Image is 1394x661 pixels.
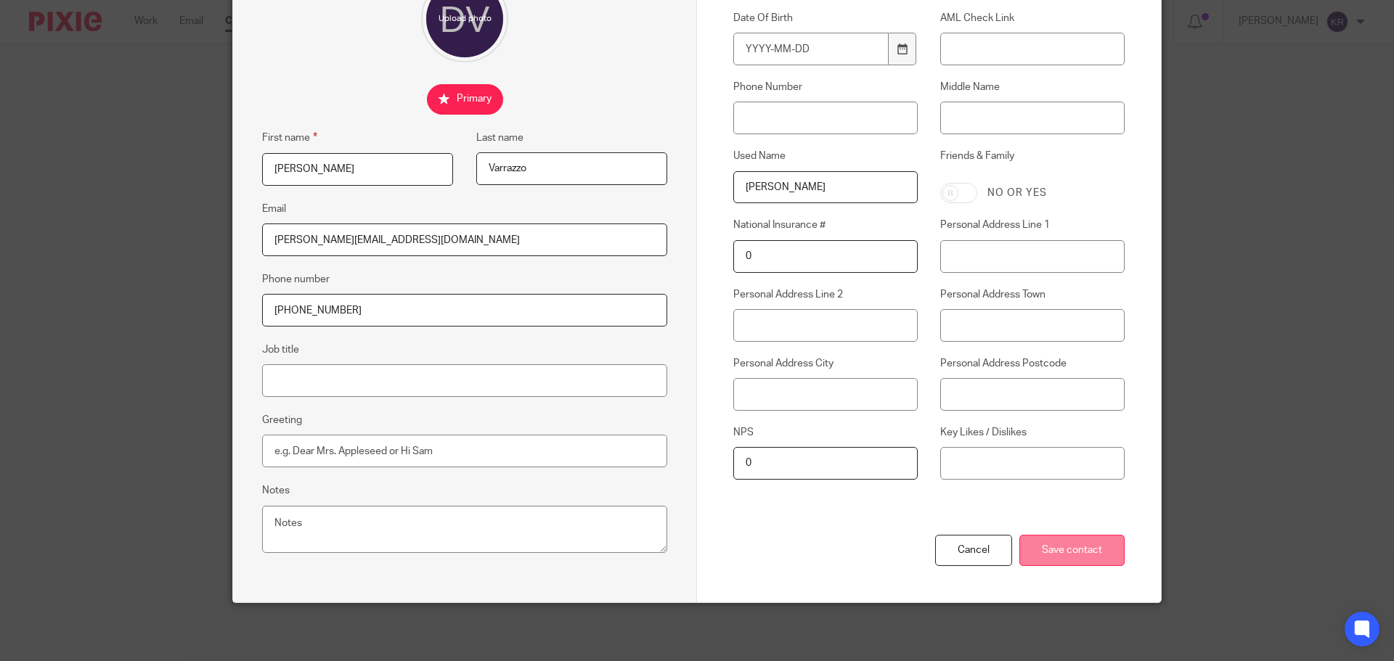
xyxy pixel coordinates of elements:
label: Personal Address Town [940,287,1125,302]
label: Last name [476,131,523,145]
label: First name [262,129,317,146]
label: Personal Address City [733,356,918,371]
label: Greeting [262,413,302,427]
label: Friends & Family [940,149,1125,172]
input: YYYY-MM-DD [733,33,889,65]
label: Personal Address Postcode [940,356,1125,371]
label: Email [262,202,286,216]
label: Middle Name [940,80,1125,94]
label: NPS [733,425,918,440]
label: No or yes [987,186,1047,200]
label: AML Check Link [940,11,1125,25]
label: Job title [262,342,299,357]
label: Phone Number [733,80,918,94]
label: Used Name [733,149,918,163]
label: Personal Address Line 1 [940,218,1125,232]
label: Personal Address Line 2 [733,287,918,302]
input: Save contact [1019,535,1125,566]
div: Cancel [935,535,1012,566]
label: Phone number [262,272,330,287]
label: Notes [262,483,290,498]
label: National Insurance # [733,218,918,232]
input: e.g. Dear Mrs. Appleseed or Hi Sam [262,435,667,467]
label: Key Likes / Dislikes [940,425,1125,440]
label: Date Of Birth [733,11,918,25]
